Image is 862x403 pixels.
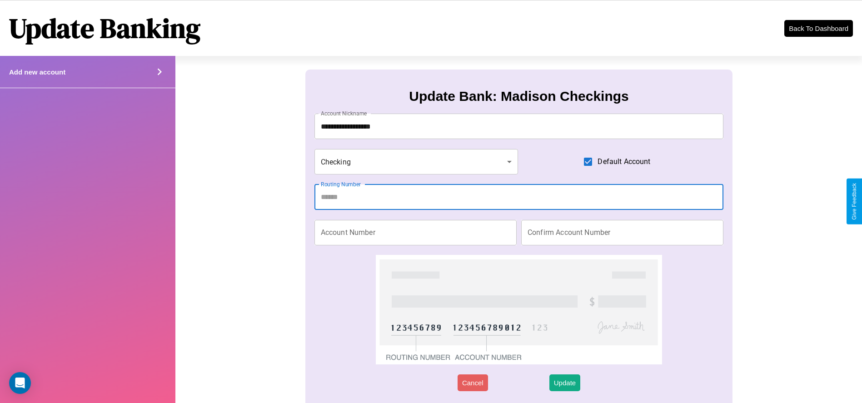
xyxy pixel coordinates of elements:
h3: Update Bank: Madison Checkings [409,89,628,104]
div: Checking [314,149,518,174]
label: Routing Number [321,180,361,188]
button: Cancel [458,374,488,391]
label: Account Nickname [321,109,367,117]
span: Default Account [598,156,650,167]
h4: Add new account [9,68,65,76]
button: Back To Dashboard [784,20,853,37]
button: Update [549,374,580,391]
img: check [376,255,663,364]
div: Open Intercom Messenger [9,372,31,394]
div: Give Feedback [851,183,857,220]
h1: Update Banking [9,10,200,47]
